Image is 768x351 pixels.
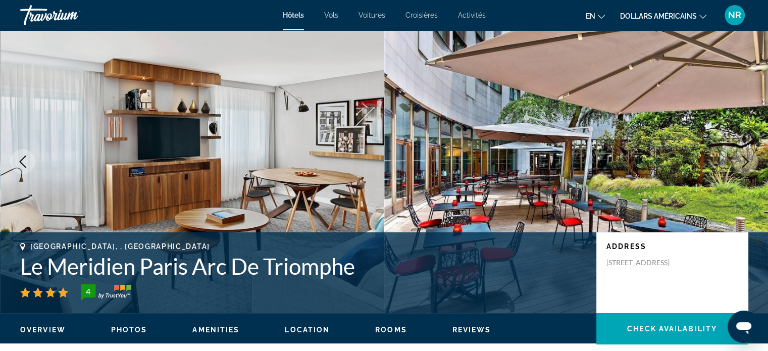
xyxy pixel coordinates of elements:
[359,11,385,19] a: Voitures
[405,11,438,19] a: Croisières
[728,311,760,343] iframe: Bouton de lancement de la fenêtre de messagerie
[283,11,304,19] a: Hôtels
[30,242,210,250] span: [GEOGRAPHIC_DATA], , [GEOGRAPHIC_DATA]
[620,9,706,23] button: Changer de devise
[606,258,687,267] p: [STREET_ADDRESS]
[586,9,605,23] button: Changer de langue
[596,313,748,344] button: Check Availability
[722,5,748,26] button: Menu utilisateur
[452,325,491,334] button: Reviews
[111,325,147,334] button: Photos
[20,325,66,334] button: Overview
[20,253,586,279] h1: Le Meridien Paris Arc De Triomphe
[606,242,738,250] p: Address
[81,284,131,300] img: trustyou-badge-hor.svg
[375,325,407,334] button: Rooms
[733,149,758,174] button: Next image
[627,325,717,333] span: Check Availability
[78,285,98,297] div: 4
[20,2,121,28] a: Travorium
[458,11,486,19] a: Activités
[324,11,338,19] a: Vols
[285,325,330,334] button: Location
[586,12,595,20] font: en
[192,325,239,334] button: Amenities
[620,12,697,20] font: dollars américains
[728,10,741,20] font: NR
[10,149,35,174] button: Previous image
